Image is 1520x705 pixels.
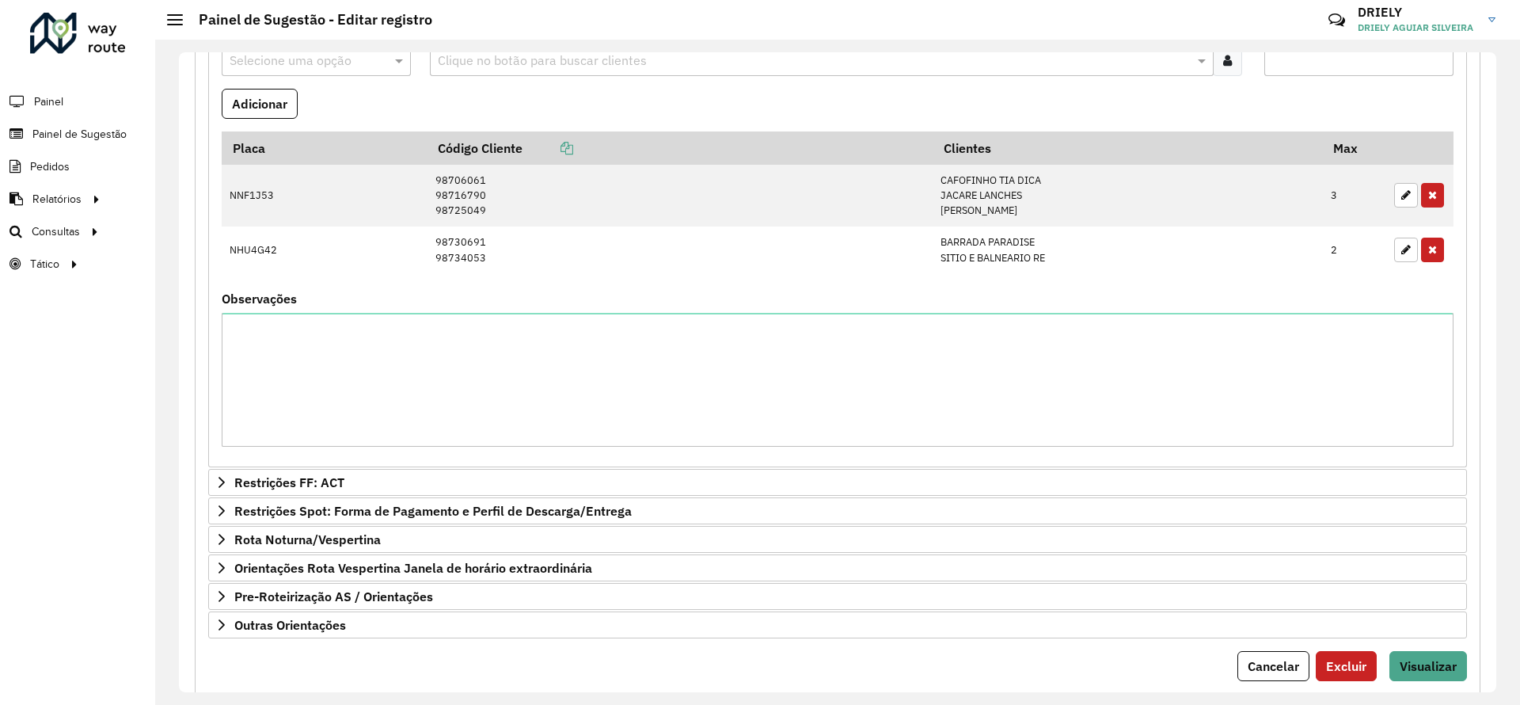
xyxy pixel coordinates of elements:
a: Outras Orientações [208,612,1467,638]
span: Painel [34,93,63,110]
span: Painel de Sugestão [32,126,127,143]
span: Consultas [32,223,80,240]
td: 3 [1323,165,1386,227]
a: Pre-Roteirização AS / Orientações [208,583,1467,610]
div: Mapas Sugeridos: Placa-Cliente [208,17,1467,467]
th: Placa [222,131,427,165]
td: 2 [1323,227,1386,273]
span: Relatórios [32,191,82,208]
button: Cancelar [1237,651,1309,681]
span: Outras Orientações [234,619,346,631]
a: Orientações Rota Vespertina Janela de horário extraordinária [208,554,1467,581]
th: Código Cliente [427,131,933,165]
span: Restrições Spot: Forma de Pagamento e Perfil de Descarga/Entrega [234,505,632,517]
td: NNF1J53 [222,165,427,227]
a: Contato Rápido [1320,3,1354,37]
a: Rota Noturna/Vespertina [208,526,1467,553]
span: Rota Noturna/Vespertina [234,533,381,546]
a: Copiar [522,140,573,156]
span: Tático [30,256,59,272]
span: DRIELY AGUIAR SILVEIRA [1358,21,1476,35]
h2: Painel de Sugestão - Editar registro [183,11,432,29]
td: 98706061 98716790 98725049 [427,165,933,227]
button: Visualizar [1389,651,1467,681]
span: Excluir [1326,658,1366,674]
th: Clientes [933,131,1323,165]
td: CAFOFINHO TIA DICA JACARE LANCHES [PERSON_NAME] [933,165,1323,227]
span: Orientações Rota Vespertina Janela de horário extraordinária [234,562,592,574]
span: Visualizar [1400,658,1457,674]
span: Pre-Roteirização AS / Orientações [234,590,433,603]
button: Adicionar [222,89,298,119]
span: Pedidos [30,158,70,175]
td: 98730691 98734053 [427,227,933,273]
span: Cancelar [1248,658,1299,674]
label: Observações [222,289,297,308]
a: Restrições Spot: Forma de Pagamento e Perfil de Descarga/Entrega [208,497,1467,524]
a: Restrições FF: ACT [208,469,1467,496]
th: Max [1323,131,1386,165]
td: NHU4G42 [222,227,427,273]
button: Excluir [1316,651,1377,681]
td: BARRADA PARADISE SITIO E BALNEARIO RE [933,227,1323,273]
h3: DRIELY [1358,5,1476,20]
span: Restrições FF: ACT [234,476,344,489]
